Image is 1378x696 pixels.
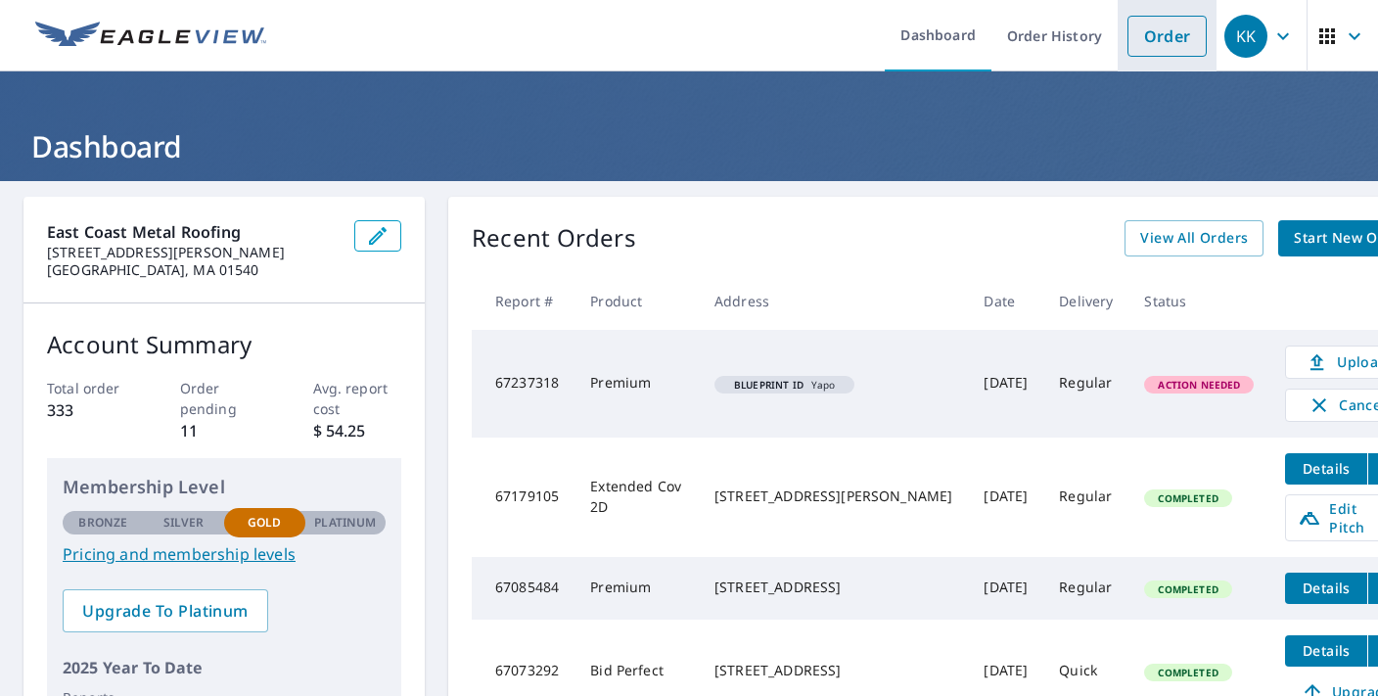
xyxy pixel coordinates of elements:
[63,474,386,500] p: Membership Level
[47,220,339,244] p: East Coast Metal Roofing
[47,378,136,398] p: Total order
[968,438,1043,557] td: [DATE]
[1285,635,1367,667] button: detailsBtn-67073292
[1043,330,1128,438] td: Regular
[47,244,339,261] p: [STREET_ADDRESS][PERSON_NAME]
[714,487,952,506] div: [STREET_ADDRESS][PERSON_NAME]
[1146,378,1252,392] span: Action Needed
[1297,641,1355,660] span: Details
[574,438,699,557] td: Extended Cov 2D
[574,557,699,620] td: Premium
[1125,220,1263,256] a: View All Orders
[1140,226,1248,251] span: View All Orders
[47,261,339,279] p: [GEOGRAPHIC_DATA], MA 01540
[63,656,386,679] p: 2025 Year To Date
[1224,15,1267,58] div: KK
[47,327,401,362] p: Account Summary
[180,378,269,419] p: Order pending
[472,272,574,330] th: Report #
[314,514,376,532] p: Platinum
[472,220,636,256] p: Recent Orders
[968,557,1043,620] td: [DATE]
[574,272,699,330] th: Product
[1285,453,1367,485] button: detailsBtn-67179105
[714,578,952,597] div: [STREET_ADDRESS]
[23,126,1355,166] h1: Dashboard
[78,514,127,532] p: Bronze
[78,600,253,622] span: Upgrade To Platinum
[313,378,402,419] p: Avg. report cost
[1297,579,1355,597] span: Details
[1043,438,1128,557] td: Regular
[472,557,574,620] td: 67085484
[1297,459,1355,478] span: Details
[180,419,269,442] p: 11
[722,380,847,390] span: Yapo
[968,330,1043,438] td: [DATE]
[1146,582,1229,596] span: Completed
[1146,491,1229,505] span: Completed
[574,330,699,438] td: Premium
[472,330,574,438] td: 67237318
[968,272,1043,330] th: Date
[1128,272,1269,330] th: Status
[699,272,968,330] th: Address
[163,514,205,532] p: Silver
[63,589,268,632] a: Upgrade To Platinum
[1146,666,1229,679] span: Completed
[1127,16,1207,57] a: Order
[248,514,281,532] p: Gold
[1043,272,1128,330] th: Delivery
[35,22,266,51] img: EV Logo
[47,398,136,422] p: 333
[734,380,804,390] em: Blueprint ID
[1043,557,1128,620] td: Regular
[714,661,952,680] div: [STREET_ADDRESS]
[472,438,574,557] td: 67179105
[63,542,386,566] a: Pricing and membership levels
[1285,573,1367,604] button: detailsBtn-67085484
[313,419,402,442] p: $ 54.25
